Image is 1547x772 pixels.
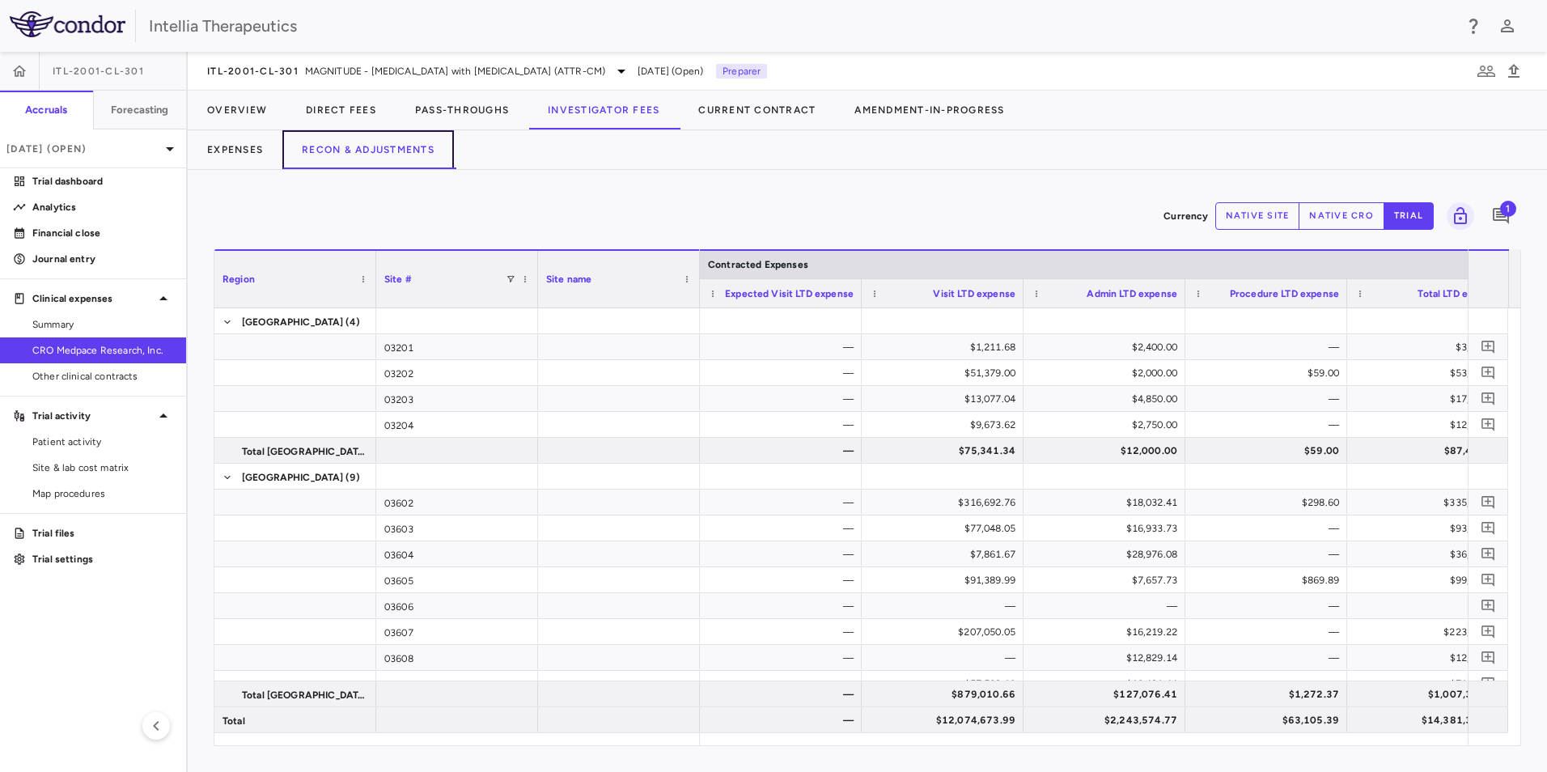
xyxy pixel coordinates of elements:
[32,291,154,306] p: Clinical expenses
[32,409,154,423] p: Trial activity
[1477,362,1499,384] button: Add comment
[376,490,538,515] div: 03602
[1038,619,1177,645] div: $16,219.22
[1038,541,1177,567] div: $28,976.08
[1481,650,1496,665] svg: Add comment
[1418,288,1501,299] span: Total LTD expense
[32,460,173,475] span: Site & lab cost matrix
[1200,490,1339,515] div: $298.60
[32,552,173,566] p: Trial settings
[1038,438,1177,464] div: $12,000.00
[714,593,854,619] div: —
[1384,202,1434,230] button: trial
[25,103,67,117] h6: Accruals
[188,130,282,169] button: Expenses
[1481,339,1496,354] svg: Add comment
[1200,360,1339,386] div: $59.00
[638,64,703,78] span: [DATE] (Open)
[376,671,538,696] div: 03609
[714,515,854,541] div: —
[1477,647,1499,668] button: Add comment
[1500,201,1516,217] span: 1
[1200,645,1339,671] div: —
[1477,621,1499,643] button: Add comment
[207,65,299,78] span: ITL-2001-CL-301
[32,369,173,384] span: Other clinical contracts
[305,64,605,78] span: MAGNITUDE - [MEDICAL_DATA] with [MEDICAL_DATA] (ATTR-CM)
[1481,494,1496,510] svg: Add comment
[714,386,854,412] div: —
[1477,388,1499,409] button: Add comment
[876,681,1015,707] div: $879,010.66
[376,541,538,566] div: 03604
[376,334,538,359] div: 03201
[1038,567,1177,593] div: $7,657.73
[1362,412,1501,438] div: $12,423.62
[1477,569,1499,591] button: Add comment
[32,526,173,541] p: Trial files
[1481,676,1496,691] svg: Add comment
[1481,417,1496,432] svg: Add comment
[1362,593,1501,619] div: —
[1038,593,1177,619] div: —
[32,226,173,240] p: Financial close
[1362,645,1501,671] div: $12,829.14
[376,593,538,618] div: 03606
[384,274,412,285] span: Site #
[282,130,454,169] button: Recon & Adjustments
[1038,681,1177,707] div: $127,076.41
[242,439,367,464] span: Total [GEOGRAPHIC_DATA]
[714,707,854,733] div: —
[1038,707,1177,733] div: $2,243,574.77
[1200,412,1339,438] div: —
[1038,515,1177,541] div: $16,933.73
[933,288,1015,299] span: Visit LTD expense
[876,412,1015,438] div: $9,673.62
[1481,546,1496,562] svg: Add comment
[714,334,854,360] div: —
[1477,595,1499,617] button: Add comment
[1491,206,1511,226] svg: Add comment
[714,412,854,438] div: —
[149,14,1453,38] div: Intellia Therapeutics
[876,515,1015,541] div: $77,048.05
[876,490,1015,515] div: $316,692.76
[1087,288,1177,299] span: Admin LTD expense
[1477,517,1499,539] button: Add comment
[546,274,591,285] span: Site name
[1299,202,1384,230] button: native cro
[1200,593,1339,619] div: —
[876,360,1015,386] div: $51,379.00
[876,707,1015,733] div: $12,074,673.99
[32,200,173,214] p: Analytics
[876,645,1015,671] div: —
[1477,491,1499,513] button: Add comment
[376,386,538,411] div: 03203
[1200,386,1339,412] div: —
[1038,334,1177,360] div: $2,400.00
[1362,515,1501,541] div: $93,981.78
[1200,438,1339,464] div: $59.00
[223,708,245,734] span: Total
[10,11,125,37] img: logo-full-SnFGN8VE.png
[1200,619,1339,645] div: —
[1477,543,1499,565] button: Add comment
[1362,490,1501,515] div: $335,023.77
[714,567,854,593] div: —
[714,645,854,671] div: —
[396,91,528,129] button: Pass-Throughs
[1362,360,1501,386] div: $53,438.00
[32,486,173,501] span: Map procedures
[1362,541,1501,567] div: $36,837.75
[1481,391,1496,406] svg: Add comment
[876,619,1015,645] div: $207,050.05
[376,619,538,644] div: 03607
[1481,572,1496,587] svg: Add comment
[6,142,160,156] p: [DATE] (Open)
[876,438,1015,464] div: $75,341.34
[1200,707,1339,733] div: $63,105.39
[1230,288,1339,299] span: Procedure LTD expense
[1487,202,1515,230] button: Add comment
[835,91,1024,129] button: Amendment-In-Progress
[188,91,286,129] button: Overview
